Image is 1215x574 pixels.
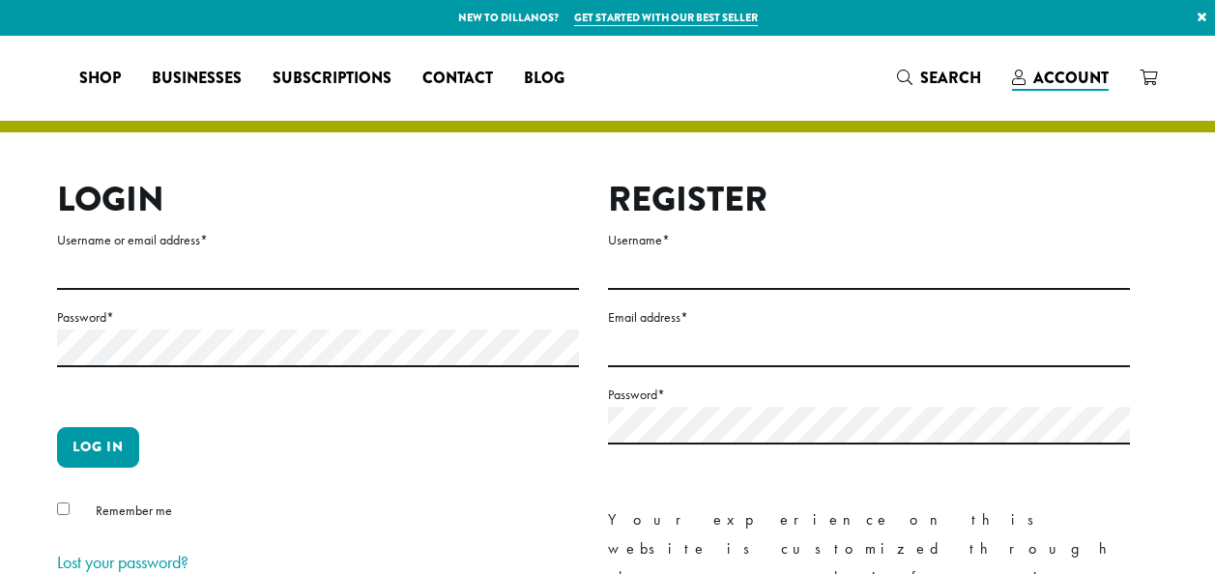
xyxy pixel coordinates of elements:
[608,305,1130,330] label: Email address
[79,67,121,91] span: Shop
[608,383,1130,407] label: Password
[57,305,579,330] label: Password
[96,502,172,519] span: Remember me
[64,63,136,94] a: Shop
[152,67,242,91] span: Businesses
[273,67,391,91] span: Subscriptions
[57,427,139,468] button: Log in
[882,62,997,94] a: Search
[574,10,758,26] a: Get started with our best seller
[608,179,1130,220] h2: Register
[57,551,188,573] a: Lost your password?
[524,67,564,91] span: Blog
[422,67,493,91] span: Contact
[1033,67,1109,89] span: Account
[608,228,1130,252] label: Username
[57,179,579,220] h2: Login
[920,67,981,89] span: Search
[57,228,579,252] label: Username or email address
